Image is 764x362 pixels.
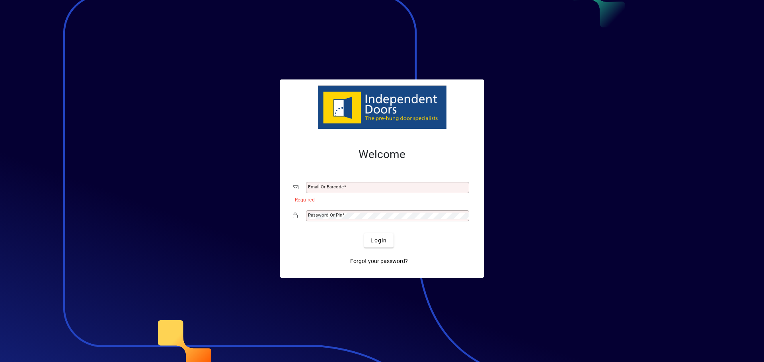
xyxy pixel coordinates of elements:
[295,195,465,203] mat-error: Required
[308,184,344,190] mat-label: Email or Barcode
[347,254,411,268] a: Forgot your password?
[364,233,393,248] button: Login
[293,148,471,161] h2: Welcome
[370,236,387,245] span: Login
[350,257,408,265] span: Forgot your password?
[308,212,342,218] mat-label: Password or Pin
